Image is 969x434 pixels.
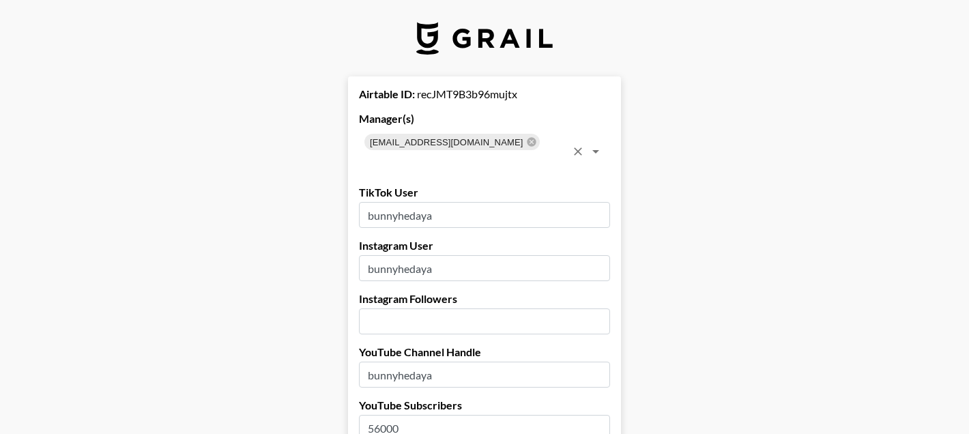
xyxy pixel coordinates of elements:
[364,134,540,150] div: [EMAIL_ADDRESS][DOMAIN_NAME]
[568,142,588,161] button: Clear
[359,399,610,412] label: YouTube Subscribers
[359,345,610,359] label: YouTube Channel Handle
[586,142,605,161] button: Open
[359,112,610,126] label: Manager(s)
[364,134,529,150] span: [EMAIL_ADDRESS][DOMAIN_NAME]
[359,186,610,199] label: TikTok User
[359,292,610,306] label: Instagram Followers
[359,87,415,100] strong: Airtable ID:
[416,22,553,55] img: Grail Talent Logo
[359,87,610,101] div: recJMT9B3b96mujtx
[359,239,610,252] label: Instagram User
